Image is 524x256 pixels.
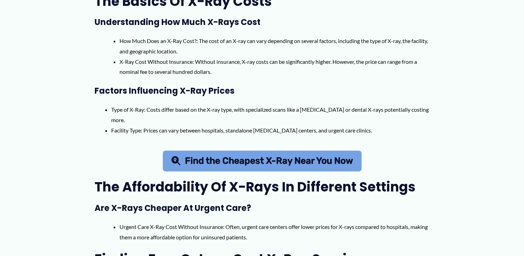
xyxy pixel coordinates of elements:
[111,104,429,125] li: Type of X-Ray: Costs differ based on the X-ray type, with specialized scans like a [MEDICAL_DATA]...
[163,151,362,171] a: Find the Cheapest X-Ray Near You Now
[119,57,429,77] li: X-Ray Cost Without Insurance: Without insurance, X-ray costs can be significantly higher. However...
[95,17,429,27] h3: Understanding How Much X-Rays Cost
[185,156,353,165] span: Find the Cheapest X-Ray Near You Now
[119,36,429,56] li: How Much Does an X-Ray Cost?: The cost of an X-ray can vary depending on several factors, includi...
[95,203,429,213] h3: Are X-Rays Cheaper at Urgent Care?
[95,85,429,96] h3: Factors Influencing X-Ray Prices
[119,222,429,242] li: Urgent Care X-Ray Cost Without Insurance: Often, urgent care centers offer lower prices for X-ray...
[95,178,429,195] h2: The Affordability of X-Rays in Different Settings
[111,125,429,136] li: Facility Type: Prices can vary between hospitals, standalone [MEDICAL_DATA] centers, and urgent c...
